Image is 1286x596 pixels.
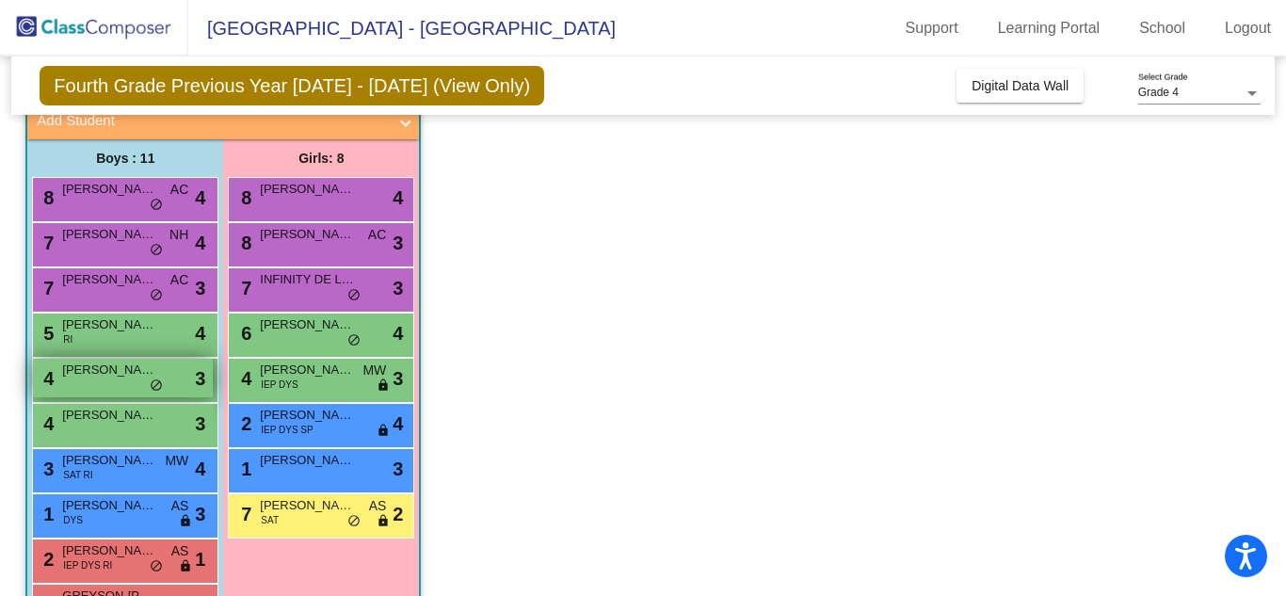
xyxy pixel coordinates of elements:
span: 3 [195,500,205,528]
span: RI [63,332,72,346]
span: [PERSON_NAME] [62,451,156,470]
span: [PERSON_NAME] [260,180,354,199]
span: 4 [39,368,54,389]
span: 4 [195,184,205,212]
span: AC [368,225,386,245]
span: IEP DYS SP [261,423,313,437]
span: do_not_disturb_alt [150,379,163,394]
span: lock [179,514,192,529]
span: MW [362,361,386,380]
span: 4 [393,184,403,212]
span: Grade 4 [1138,86,1179,99]
span: 4 [195,455,205,483]
span: 1 [39,504,54,524]
span: 3 [393,364,403,393]
a: Learning Portal [983,13,1116,43]
span: lock [377,514,390,529]
span: [PERSON_NAME] [62,361,156,379]
span: do_not_disturb_alt [150,198,163,213]
mat-expansion-panel-header: Add Student [27,102,419,139]
span: [PERSON_NAME] [62,180,156,199]
span: [PERSON_NAME] [260,406,354,425]
span: IEP DYS [261,378,297,392]
span: 7 [39,278,54,298]
span: 4 [236,368,251,389]
span: MW [165,451,188,471]
span: lock [179,559,192,574]
span: [PERSON_NAME] [62,225,156,244]
span: 4 [195,229,205,257]
span: 3 [393,455,403,483]
span: AC [170,270,188,290]
span: AS [369,496,387,516]
a: Logout [1210,13,1286,43]
span: AS [171,496,189,516]
span: [PERSON_NAME] [62,406,156,425]
span: SAT RI [63,468,92,482]
span: INFINITY DE LOS [PERSON_NAME] [260,270,354,289]
span: 2 [236,413,251,434]
span: [PERSON_NAME] [260,496,354,515]
span: 7 [39,233,54,253]
span: IEP DYS RI [63,558,112,572]
span: NH [169,225,188,245]
span: 8 [236,187,251,208]
span: [GEOGRAPHIC_DATA] - [GEOGRAPHIC_DATA] [188,13,616,43]
span: 4 [393,319,403,347]
span: do_not_disturb_alt [347,333,361,348]
span: lock [377,379,390,394]
span: AC [170,180,188,200]
div: Boys : 11 [27,139,223,177]
span: Digital Data Wall [972,78,1069,93]
span: 7 [236,278,251,298]
span: 3 [393,229,403,257]
span: [PERSON_NAME] [260,225,354,244]
span: [PERSON_NAME] [62,270,156,289]
span: do_not_disturb_alt [347,514,361,529]
mat-panel-title: Add Student [37,110,387,132]
span: Fourth Grade Previous Year [DATE] - [DATE] (View Only) [40,66,544,105]
span: do_not_disturb_alt [150,559,163,574]
span: 3 [195,410,205,438]
span: SAT [261,513,279,527]
span: 4 [39,413,54,434]
span: 8 [39,187,54,208]
span: 2 [39,549,54,570]
span: 3 [195,364,205,393]
span: [PERSON_NAME] [260,315,354,334]
span: [PERSON_NAME] [260,361,354,379]
a: School [1124,13,1200,43]
span: AS [171,541,189,561]
span: [PERSON_NAME] [260,451,354,470]
span: 1 [195,545,205,573]
span: do_not_disturb_alt [150,288,163,303]
a: Support [891,13,973,43]
span: 1 [236,459,251,479]
span: 3 [393,274,403,302]
span: do_not_disturb_alt [347,288,361,303]
span: 4 [393,410,403,438]
span: 7 [236,504,251,524]
span: 8 [236,233,251,253]
div: Girls: 8 [223,139,419,177]
span: [PERSON_NAME] [62,541,156,560]
span: do_not_disturb_alt [150,243,163,258]
span: 4 [195,319,205,347]
button: Digital Data Wall [956,69,1084,103]
span: [PERSON_NAME] [62,496,156,515]
span: lock [377,424,390,439]
span: [PERSON_NAME] [62,315,156,334]
span: 3 [39,459,54,479]
span: 5 [39,323,54,344]
span: 3 [195,274,205,302]
span: DYS [63,513,83,527]
span: 2 [393,500,403,528]
span: 6 [236,323,251,344]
